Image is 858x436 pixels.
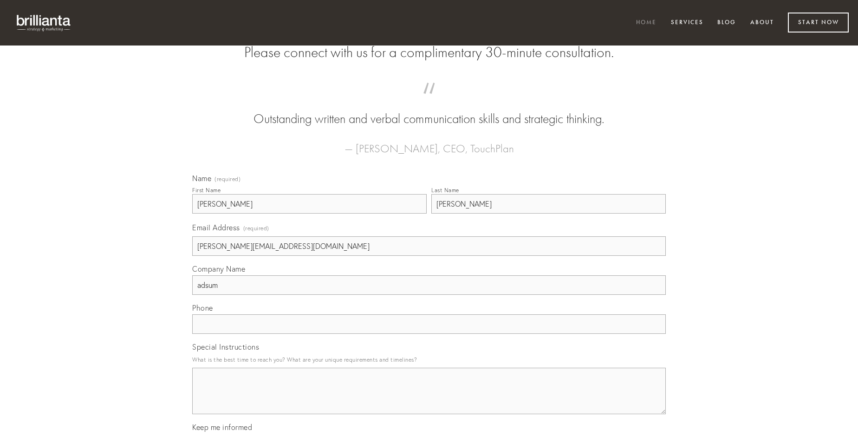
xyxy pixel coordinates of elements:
[214,176,240,182] span: (required)
[207,92,651,110] span: “
[192,342,259,351] span: Special Instructions
[192,174,211,183] span: Name
[192,353,666,366] p: What is the best time to reach you? What are your unique requirements and timelines?
[744,15,780,31] a: About
[9,9,79,36] img: brillianta - research, strategy, marketing
[711,15,742,31] a: Blog
[192,303,213,312] span: Phone
[192,187,221,194] div: First Name
[192,264,245,273] span: Company Name
[788,13,849,33] a: Start Now
[665,15,709,31] a: Services
[207,128,651,158] figcaption: — [PERSON_NAME], CEO, TouchPlan
[192,423,252,432] span: Keep me informed
[192,44,666,61] h2: Please connect with us for a complimentary 30-minute consultation.
[431,187,459,194] div: Last Name
[207,92,651,128] blockquote: Outstanding written and verbal communication skills and strategic thinking.
[243,222,269,234] span: (required)
[630,15,663,31] a: Home
[192,223,240,232] span: Email Address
